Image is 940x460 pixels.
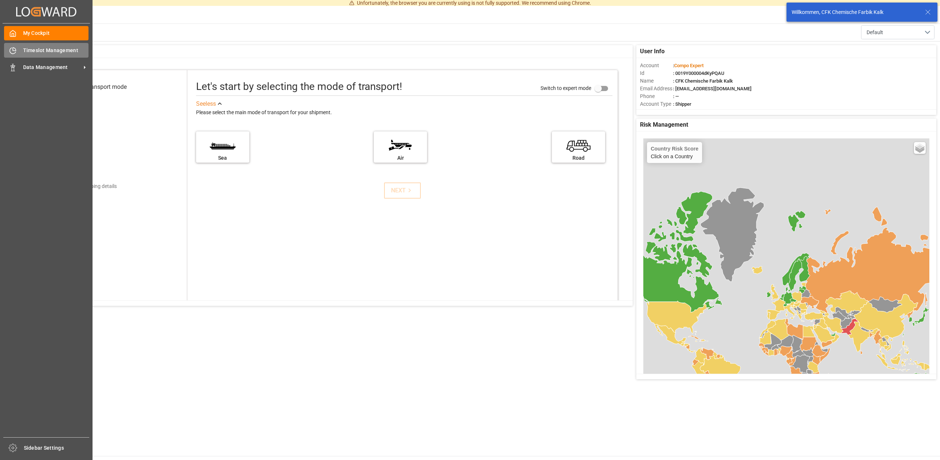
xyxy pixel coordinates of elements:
[861,25,934,39] button: open menu
[640,69,673,77] span: Id
[640,47,665,56] span: User Info
[640,77,673,85] span: Name
[196,99,216,108] div: See less
[673,78,733,84] span: : CFK Chemische Farbik Kalk
[640,93,673,100] span: Phone
[651,146,698,159] div: Click on a Country
[673,94,679,99] span: : —
[556,154,601,162] div: Road
[23,47,89,54] span: Timeslot Management
[673,101,691,107] span: : Shipper
[391,186,413,195] div: NEXT
[71,182,117,190] div: Add shipping details
[24,444,90,452] span: Sidebar Settings
[4,26,88,40] a: My Cockpit
[673,86,752,91] span: : [EMAIL_ADDRESS][DOMAIN_NAME]
[23,29,89,37] span: My Cockpit
[377,154,423,162] div: Air
[673,63,704,68] span: :
[674,63,704,68] span: Compo Expert
[640,100,673,108] span: Account Type
[384,182,421,199] button: NEXT
[651,146,698,152] h4: Country Risk Score
[867,29,883,36] span: Default
[640,120,688,129] span: Risk Management
[23,64,81,71] span: Data Management
[640,62,673,69] span: Account
[792,8,918,16] div: Willkommen, CFK Chemische Farbik Kalk
[196,79,402,94] div: Let's start by selecting the mode of transport!
[200,154,246,162] div: Sea
[4,43,88,57] a: Timeslot Management
[640,85,673,93] span: Email Address
[196,108,612,117] div: Please select the main mode of transport for your shipment.
[70,83,127,91] div: Select transport mode
[673,70,724,76] span: : 0019Y000004dKyPQAU
[914,142,926,154] a: Layers
[540,85,591,91] span: Switch to expert mode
